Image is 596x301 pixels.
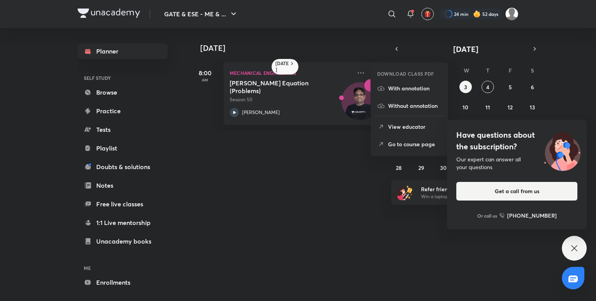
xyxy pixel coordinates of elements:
img: referral [397,185,413,200]
h6: Refer friends [421,185,516,193]
h6: DOWNLOAD CLASS PDF [377,70,434,77]
p: Or call us [477,212,497,219]
a: Notes [78,178,168,193]
abbr: September 30, 2025 [440,164,447,171]
button: avatar [421,8,434,20]
a: Doubts & solutions [78,159,168,175]
button: September 11, 2025 [482,101,494,113]
abbr: Thursday [486,67,489,74]
img: avatar [424,10,431,17]
a: Free live classes [78,196,168,212]
h5: Navier Stokes Equation (Problems) [230,79,326,95]
p: Mechanical Engineering [230,68,352,78]
h6: ME [78,261,168,275]
a: Practice [78,103,168,119]
button: September 4, 2025 [482,81,494,93]
abbr: Friday [509,67,512,74]
p: Go to course page [388,140,442,148]
img: Company Logo [78,9,140,18]
a: Planner [78,43,168,59]
a: Company Logo [78,9,140,20]
img: ttu_illustration_new.svg [538,129,587,171]
button: September 29, 2025 [415,161,427,174]
abbr: September 29, 2025 [418,164,424,171]
a: 1:1 Live mentorship [78,215,168,230]
button: September 30, 2025 [437,161,450,174]
button: [DATE] [402,43,529,54]
button: September 10, 2025 [459,101,472,113]
h4: Have questions about the subscription? [456,129,577,152]
button: September 12, 2025 [504,101,516,113]
a: Playlist [78,140,168,156]
h5: 8:00 [189,68,220,78]
abbr: September 3, 2025 [464,83,467,91]
p: Win a laptop, vouchers & more [421,193,516,200]
button: September 3, 2025 [459,81,472,93]
h6: [PHONE_NUMBER] [507,211,557,220]
p: AM [189,78,220,82]
button: GATE & ESE - ME & ... [159,6,243,22]
abbr: September 12, 2025 [508,104,513,111]
abbr: September 11, 2025 [485,104,490,111]
a: Browse [78,85,168,100]
a: Tests [78,122,168,137]
p: [PERSON_NAME] [242,109,280,116]
span: [DATE] [453,44,478,54]
button: September 6, 2025 [526,81,539,93]
button: September 13, 2025 [526,101,539,113]
a: Enrollments [78,275,168,290]
abbr: September 6, 2025 [531,83,534,91]
abbr: September 10, 2025 [463,104,468,111]
abbr: September 13, 2025 [530,104,535,111]
abbr: Wednesday [464,67,469,74]
button: September 5, 2025 [504,81,516,93]
p: Session 50 [230,96,352,103]
img: Nandan [505,7,518,21]
p: With annotation [388,84,442,92]
abbr: September 5, 2025 [509,83,512,91]
abbr: Saturday [531,67,534,74]
h4: [DATE] [200,43,383,53]
abbr: September 28, 2025 [396,164,402,171]
h6: [DATE] [275,61,289,73]
h6: SELF STUDY [78,71,168,85]
div: Our expert can answer all your questions [456,156,577,171]
img: Avatar [342,86,379,124]
a: Unacademy books [78,234,168,249]
abbr: September 4, 2025 [486,83,489,91]
p: View educator [388,123,442,131]
p: Without annotation [388,102,442,110]
img: streak [473,10,481,18]
button: September 28, 2025 [393,161,405,174]
a: [PHONE_NUMBER] [499,211,557,220]
button: Get a call from us [456,182,577,201]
